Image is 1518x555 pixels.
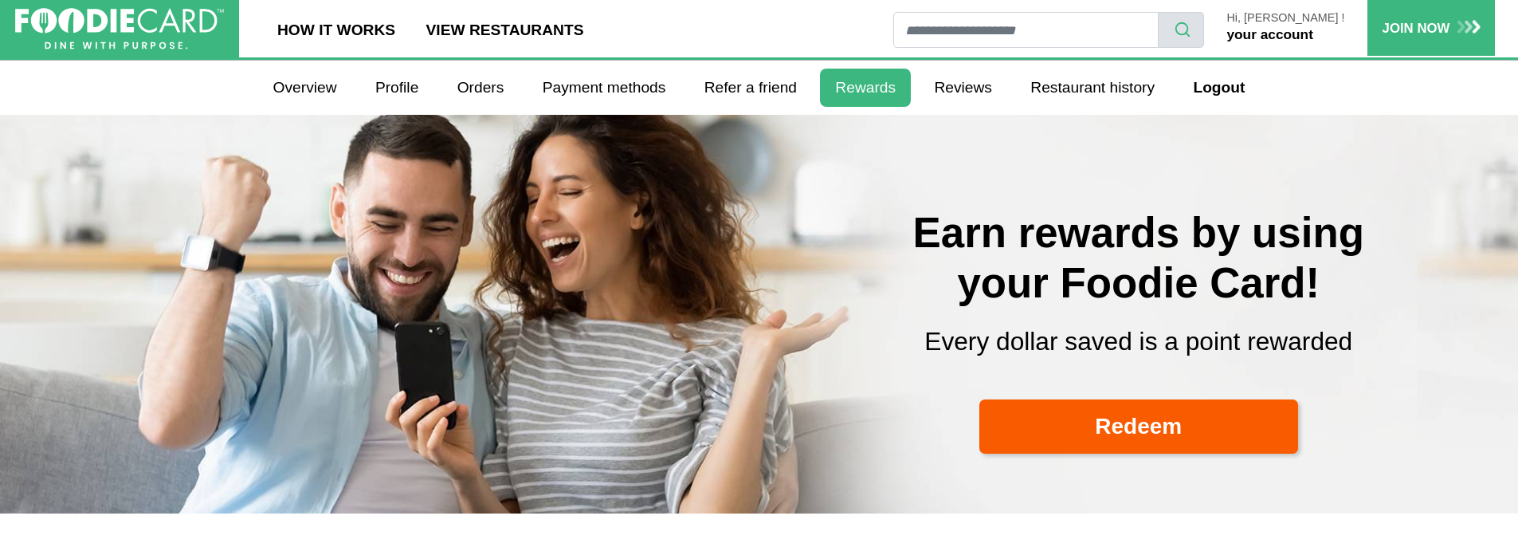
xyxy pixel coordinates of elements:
p: Hi, [PERSON_NAME] ! [1226,12,1344,25]
a: Overview [257,69,351,107]
h2: Earn rewards by using your Foodie Card! [771,207,1507,309]
input: restaurant search [893,12,1159,48]
a: your account [1226,26,1312,42]
a: Rewards [820,69,911,107]
a: Orders [442,69,520,107]
a: Logout [1178,69,1260,107]
a: Reviews [919,69,1007,107]
a: Refer a friend [689,69,813,107]
a: Payment methods [528,69,681,107]
button: search [1158,12,1204,48]
a: Restaurant history [1015,69,1170,107]
a: Redeem [979,400,1298,455]
a: Profile [360,69,434,107]
img: FoodieCard; Eat, Drink, Save, Donate [15,8,224,50]
p: Every dollar saved is a point rewarded [771,323,1507,361]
